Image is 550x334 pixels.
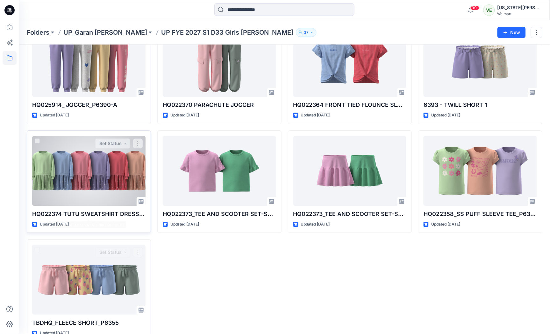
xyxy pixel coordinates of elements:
[301,221,330,228] p: Updated [DATE]
[293,27,407,97] a: HQ022364 FRONT TIED FLOUNCE SLV TEE
[40,221,69,228] p: Updated [DATE]
[431,112,460,119] p: Updated [DATE]
[163,210,276,219] p: HQ022373_TEE AND SCOOTER SET-SCOOTER
[161,28,293,37] p: UP FYE 2027 S1 D33 Girls [PERSON_NAME]
[32,27,146,97] a: HQ025914_ JOGGER_P6390-A
[32,245,146,315] a: TBDHQ_FLEECE SHORT_P6355
[163,27,276,97] a: HQ022370 PARACHUTE JOGGER
[293,136,407,206] a: HQ022373_TEE AND SCOOTER SET-SCOOTER
[304,29,309,36] p: 37
[32,210,146,219] p: HQ022374 TUTU SWEATSHIRT DRESS (1)
[163,101,276,109] p: HQ022370 PARACHUTE JOGGER
[424,210,537,219] p: HQ022358_SS PUFF SLEEVE TEE_P6345
[170,112,199,119] p: Updated [DATE]
[32,318,146,327] p: TBDHQ_FLEECE SHORT_P6355
[497,4,542,11] div: [US_STATE][PERSON_NAME]
[424,136,537,206] a: HQ022358_SS PUFF SLEEVE TEE_P6345
[27,28,49,37] a: Folders
[163,136,276,206] a: HQ022373_TEE AND SCOOTER SET-SCOOTER
[170,221,199,228] p: Updated [DATE]
[296,28,317,37] button: 37
[293,210,407,219] p: HQ022373_TEE AND SCOOTER SET-SCOOTER
[424,101,537,109] p: 6393 - TWILL SHORT 1
[497,27,526,38] button: New
[63,28,147,37] a: UP_Garan [PERSON_NAME]
[32,136,146,206] a: HQ022374 TUTU SWEATSHIRT DRESS (1)
[424,27,537,97] a: 6393 - TWILL SHORT 1
[470,5,480,10] span: 99+
[431,221,460,228] p: Updated [DATE]
[40,112,69,119] p: Updated [DATE]
[293,101,407,109] p: HQ022364 FRONT TIED FLOUNCE SLV TEE
[32,101,146,109] p: HQ025914_ JOGGER_P6390-A
[497,11,542,16] div: Walmart
[301,112,330,119] p: Updated [DATE]
[483,4,495,16] div: VE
